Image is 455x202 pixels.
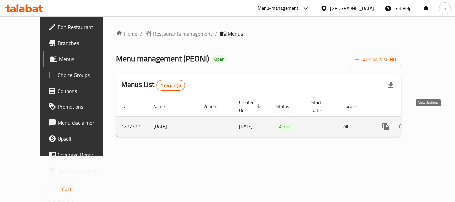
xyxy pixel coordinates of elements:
[43,147,116,163] a: Coverage Report
[338,116,372,137] td: All
[43,83,116,99] a: Coupons
[43,115,116,131] a: Menu disclaimer
[59,55,111,63] span: Menus
[58,119,111,127] span: Menu disclaimer
[58,103,111,111] span: Promotions
[156,80,185,91] div: Total records count
[58,87,111,95] span: Coupons
[116,30,137,38] a: Home
[350,54,401,66] button: Add New Menu
[43,51,116,67] a: Menus
[43,99,116,115] a: Promotions
[239,122,253,131] span: [DATE]
[343,102,364,110] span: Locale
[58,39,111,47] span: Branches
[43,35,116,51] a: Branches
[444,5,446,12] span: n
[116,30,401,38] nav: breadcrumb
[276,102,298,110] span: Status
[140,30,142,38] li: /
[145,30,212,38] a: Restaurants management
[203,102,226,110] span: Vendor
[258,4,299,12] div: Menu-management
[58,23,111,31] span: Edit Restaurant
[157,82,185,89] span: 1 record(s)
[372,97,447,117] th: Actions
[58,167,111,175] span: Grocery Checklist
[228,30,243,38] span: Menus
[212,55,227,63] div: Open
[153,102,174,110] span: Name
[148,116,198,137] td: [DATE]
[43,19,116,35] a: Edit Restaurant
[306,116,338,137] td: -
[215,30,217,38] li: /
[153,30,212,38] span: Restaurants management
[43,131,116,147] a: Upsell
[44,185,60,194] span: Version:
[394,119,410,135] button: Change Status
[116,116,148,137] td: 1277772
[121,80,185,91] h2: Menus List
[355,56,396,64] span: Add New Menu
[61,185,71,194] span: 1.0.0
[116,51,209,66] span: Menu management ( PEONI )
[276,123,293,131] span: Active
[378,119,394,135] button: more
[58,135,111,143] span: Upsell
[43,67,116,83] a: Choice Groups
[239,99,263,114] span: Created On
[116,97,447,137] table: enhanced table
[383,77,399,93] div: Export file
[212,56,227,62] span: Open
[58,71,111,79] span: Choice Groups
[311,99,330,114] span: Start Date
[121,102,134,110] span: ID
[43,163,116,179] a: Grocery Checklist
[58,151,111,159] span: Coverage Report
[330,5,374,12] div: [GEOGRAPHIC_DATA]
